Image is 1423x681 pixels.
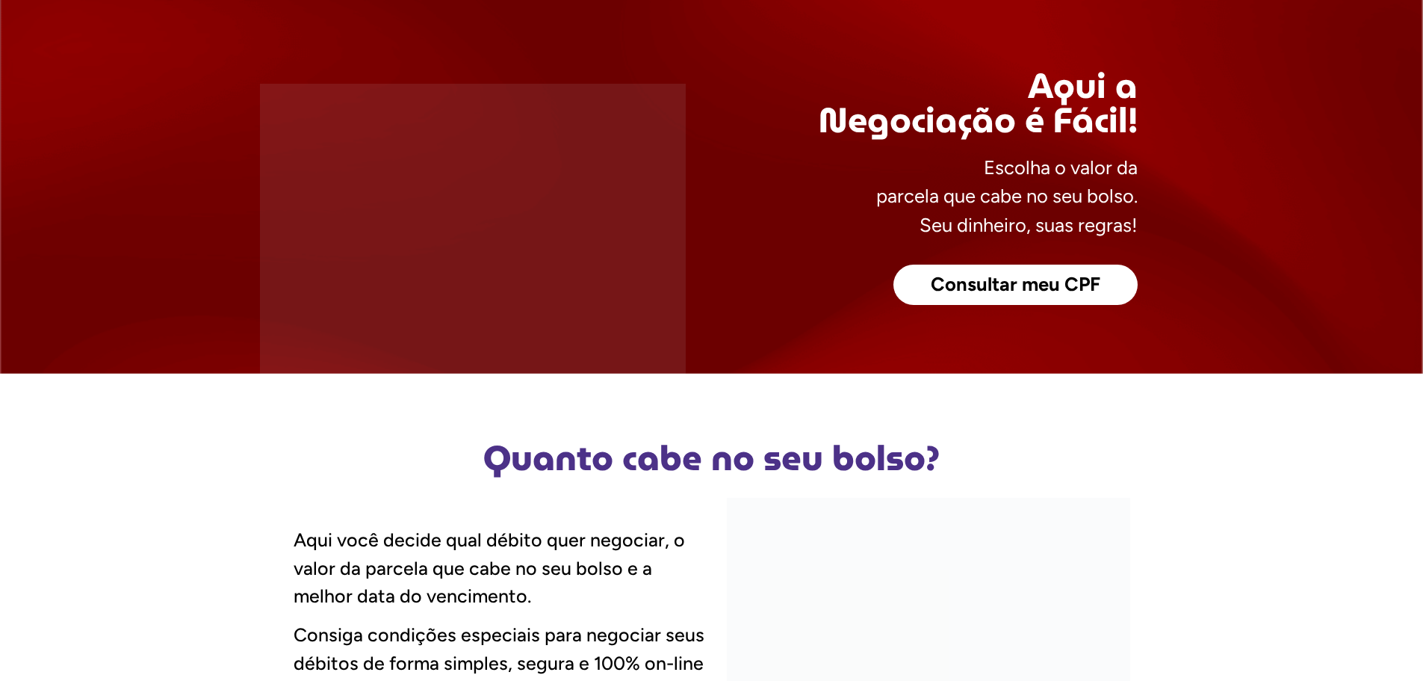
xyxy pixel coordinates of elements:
a: Consultar meu CPF [893,265,1138,305]
p: Escolha o valor da parcela que cabe no seu bolso. Seu dinheiro, suas regras! [876,153,1138,239]
span: Consultar meu CPF [931,275,1100,295]
h2: Quanto cabe no seu bolso? [286,441,1138,475]
h2: Aqui a Negociação é Fácil! [712,69,1138,138]
p: Aqui você decide qual débito quer negociar, o valor da parcela que cabe no seu bolso e a melhor d... [294,526,712,611]
p: Consiga condições especiais para negociar seus débitos de forma simples, segura e 100% on-line [294,621,712,677]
